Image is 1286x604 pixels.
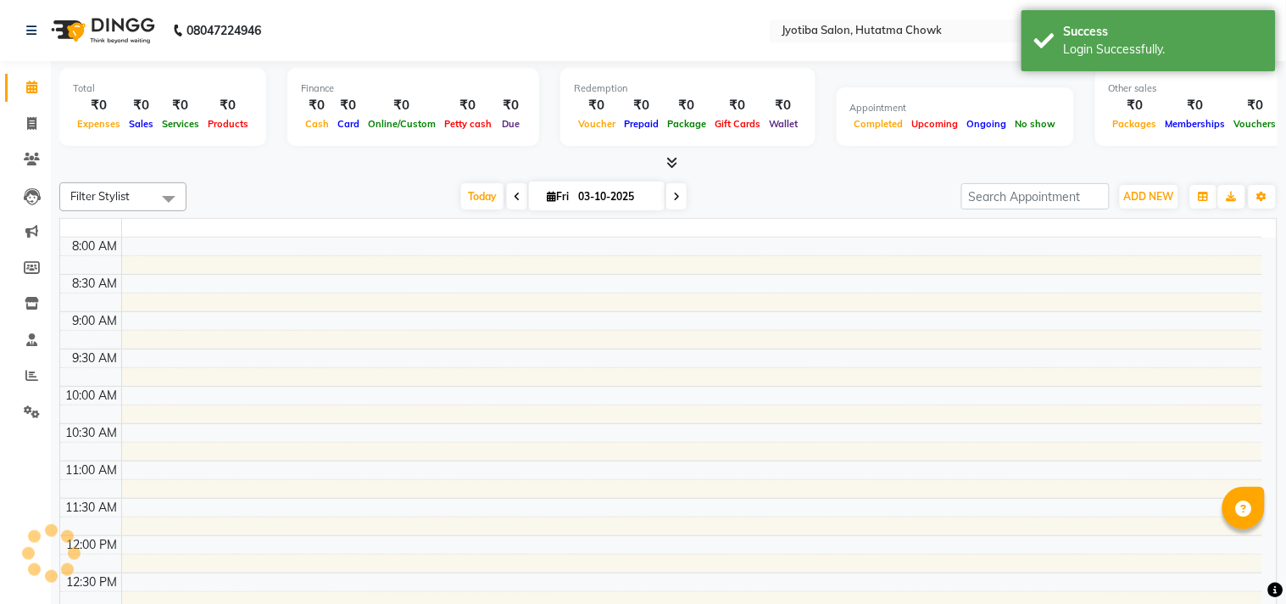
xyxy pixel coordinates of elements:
[125,96,158,115] div: ₹0
[574,81,802,96] div: Redemption
[573,184,658,210] input: 2025-10-03
[663,96,710,115] div: ₹0
[301,118,333,130] span: Cash
[364,118,440,130] span: Online/Custom
[1109,96,1161,115] div: ₹0
[73,118,125,130] span: Expenses
[850,118,908,130] span: Completed
[496,96,526,115] div: ₹0
[498,118,524,130] span: Due
[70,275,121,293] div: 8:30 AM
[908,118,963,130] span: Upcoming
[1230,96,1281,115] div: ₹0
[203,96,253,115] div: ₹0
[574,118,620,130] span: Voucher
[73,96,125,115] div: ₹0
[158,96,203,115] div: ₹0
[333,118,364,130] span: Card
[64,573,121,591] div: 12:30 PM
[710,118,765,130] span: Gift Cards
[73,81,253,96] div: Total
[301,96,333,115] div: ₹0
[620,96,663,115] div: ₹0
[710,96,765,115] div: ₹0
[543,190,573,203] span: Fri
[574,96,620,115] div: ₹0
[620,118,663,130] span: Prepaid
[333,96,364,115] div: ₹0
[63,499,121,517] div: 11:30 AM
[1109,118,1161,130] span: Packages
[63,424,121,442] div: 10:30 AM
[850,101,1061,115] div: Appointment
[63,387,121,405] div: 10:00 AM
[70,189,130,203] span: Filter Stylist
[70,238,121,255] div: 8:00 AM
[1124,190,1174,203] span: ADD NEW
[963,118,1011,130] span: Ongoing
[663,118,710,130] span: Package
[1230,118,1281,130] span: Vouchers
[158,118,203,130] span: Services
[64,536,121,554] div: 12:00 PM
[440,118,496,130] span: Petty cash
[63,461,121,479] div: 11:00 AM
[1120,185,1178,209] button: ADD NEW
[961,183,1110,210] input: Search Appointment
[1064,23,1263,41] div: Success
[364,96,440,115] div: ₹0
[1064,41,1263,59] div: Login Successfully.
[186,7,261,54] b: 08047224946
[765,96,802,115] div: ₹0
[461,183,504,210] span: Today
[1161,96,1230,115] div: ₹0
[301,81,526,96] div: Finance
[70,312,121,330] div: 9:00 AM
[43,7,159,54] img: logo
[1161,118,1230,130] span: Memberships
[1011,118,1061,130] span: No show
[70,350,121,367] div: 9:30 AM
[203,118,253,130] span: Products
[440,96,496,115] div: ₹0
[765,118,802,130] span: Wallet
[125,118,158,130] span: Sales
